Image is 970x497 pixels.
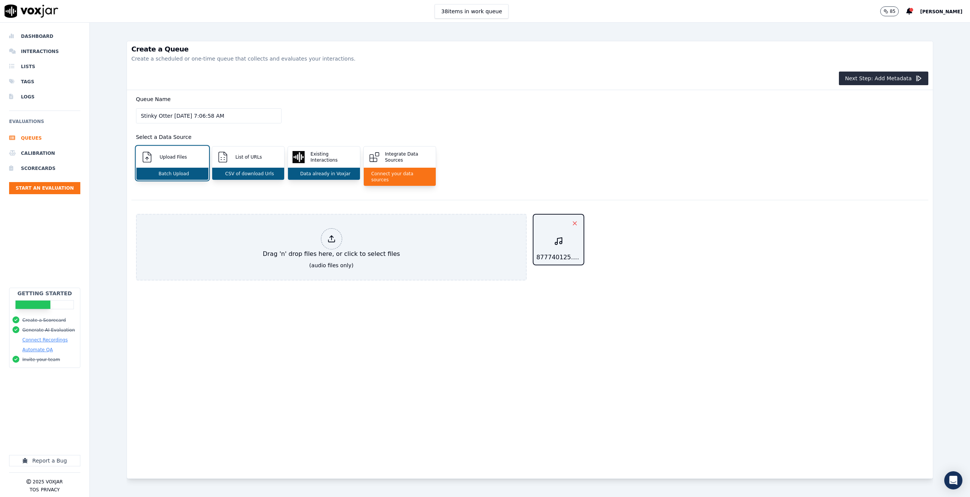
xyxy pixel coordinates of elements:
[260,225,403,262] div: Drag 'n' drop files here, or click to select files
[920,9,962,14] span: [PERSON_NAME]
[9,131,80,146] a: Queues
[9,29,80,44] a: Dashboard
[9,146,80,161] a: Calibration
[5,5,58,18] img: voxjar logo
[17,290,72,297] h2: Getting Started
[22,347,53,353] button: Automate QA
[155,171,189,177] p: Batch Upload
[9,182,80,194] button: Start an Evaluation
[9,74,80,89] a: Tags
[22,337,68,343] button: Connect Recordings
[131,55,929,62] p: Create a scheduled or one-time queue that collects and evaluates your interactions.
[22,327,75,333] button: Generate AI Evaluation
[880,6,899,16] button: 85
[30,487,39,493] button: TOS
[22,357,60,363] button: Invite your team
[136,108,282,123] input: Enter Queue Name
[136,214,527,280] button: Drag 'n' drop files here, or click to select files (audio files only)
[22,317,66,323] button: Create a Scorecard
[222,171,274,177] p: CSV of download Urls
[41,487,60,493] button: Privacy
[33,479,63,485] p: 2025 Voxjar
[9,161,80,176] a: Scorecards
[232,154,262,160] p: List of URLs
[156,154,187,160] p: Upload Files
[136,96,171,102] label: Queue Name
[368,171,431,183] p: Connect your data sources
[535,251,582,263] div: 877740125.mp3
[131,46,929,53] h3: Create a Queue
[293,151,305,163] img: Existing Interactions
[890,8,895,14] p: 85
[136,134,192,140] label: Select a Data Source
[534,215,583,264] button: 877740125.mp3
[839,72,928,85] button: Next Step: Add Metadata
[9,44,80,59] a: Interactions
[9,59,80,74] a: Lists
[309,262,354,269] div: (audio files only)
[382,151,431,163] p: Integrate Data Sources
[880,6,906,16] button: 85
[9,455,80,466] button: Report a Bug
[920,7,970,16] button: [PERSON_NAME]
[9,117,80,131] h6: Evaluations
[308,151,355,163] p: Existing Interactions
[944,471,962,489] div: Open Intercom Messenger
[9,89,80,104] a: Logs
[435,4,508,19] button: 38items in work queue
[297,171,350,177] p: Data already in Voxjar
